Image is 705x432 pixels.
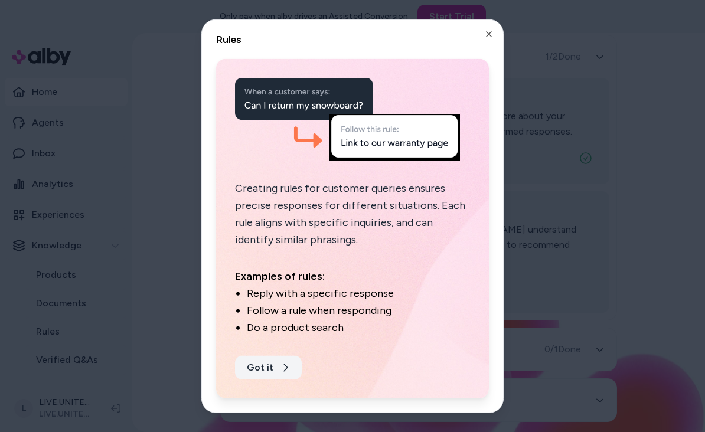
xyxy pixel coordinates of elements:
[247,302,470,319] li: Follow a rule when responding
[235,78,460,161] img: Rules Example
[216,34,489,45] h2: Rules
[235,179,470,248] p: Creating rules for customer queries ensures precise responses for different situations. Each rule...
[247,319,470,336] li: Do a product search
[235,355,302,379] button: Got it
[247,285,470,302] li: Reply with a specific response
[235,267,470,284] p: Examples of rules:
